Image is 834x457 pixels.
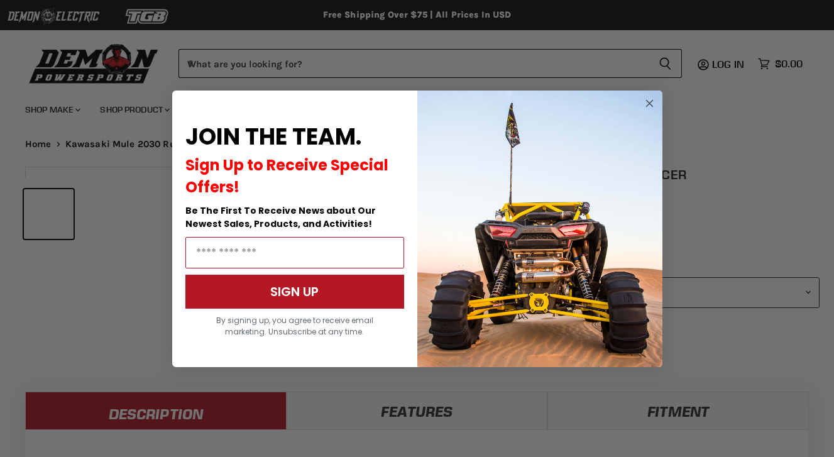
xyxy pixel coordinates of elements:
[185,237,404,268] input: Email Address
[642,96,657,111] button: Close dialog
[417,91,662,367] img: a9095488-b6e7-41ba-879d-588abfab540b.jpeg
[185,155,388,197] span: Sign Up to Receive Special Offers!
[185,121,361,153] span: JOIN THE TEAM.
[185,204,376,230] span: Be The First To Receive News about Our Newest Sales, Products, and Activities!
[185,275,404,309] button: SIGN UP
[216,315,373,337] span: By signing up, you agree to receive email marketing. Unsubscribe at any time.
